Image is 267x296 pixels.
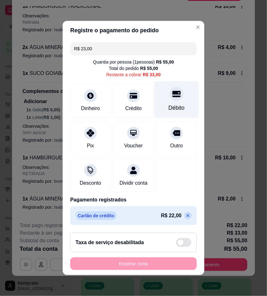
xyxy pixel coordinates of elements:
div: Desconto [80,179,101,187]
div: Débito [169,104,185,112]
div: Crédito [125,105,142,112]
h2: Taxa de serviço desabilitada [76,239,144,246]
input: Ex.: hambúrguer de cordeiro [74,42,193,55]
div: Dinheiro [81,105,100,112]
div: R$ 55,00 [156,59,174,65]
div: Pix [87,142,94,150]
div: Voucher [124,142,143,150]
div: Outro [170,142,183,150]
div: R$ 33,00 [143,71,161,78]
p: Pagamento registrados [70,196,197,204]
header: Registre o pagamento do pedido [63,21,204,40]
div: R$ 55,00 [140,65,158,71]
div: Restante a cobrar [106,71,161,78]
p: Cartão de crédito [75,211,117,220]
div: Quantia por pessoa ( 1 pessoas) [93,59,174,65]
div: Total do pedido [109,65,158,71]
p: R$ 22,00 [161,212,182,219]
div: Dividir conta [120,179,147,187]
button: Close [193,22,203,32]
